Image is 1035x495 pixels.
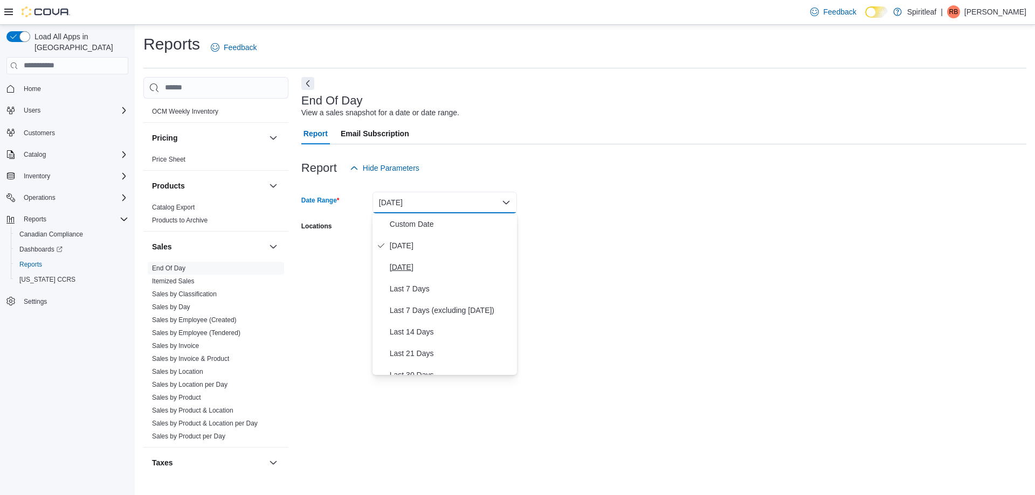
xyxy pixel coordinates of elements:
[152,133,265,143] button: Pricing
[303,123,328,144] span: Report
[152,406,233,415] span: Sales by Product & Location
[152,277,195,285] a: Itemized Sales
[390,282,513,295] span: Last 7 Days
[152,217,208,224] a: Products to Archive
[15,228,87,241] a: Canadian Compliance
[24,150,46,159] span: Catalog
[152,420,258,427] a: Sales by Product & Location per Day
[341,123,409,144] span: Email Subscription
[143,105,288,122] div: OCM
[152,216,208,225] span: Products to Archive
[152,108,218,115] a: OCM Weekly Inventory
[152,316,237,324] a: Sales by Employee (Created)
[152,419,258,428] span: Sales by Product & Location per Day
[152,204,195,211] a: Catalog Export
[301,222,332,231] label: Locations
[2,190,133,205] button: Operations
[11,242,133,257] a: Dashboards
[24,193,56,202] span: Operations
[301,196,340,205] label: Date Range
[152,342,199,350] a: Sales by Invoice
[15,243,67,256] a: Dashboards
[19,126,128,139] span: Customers
[152,355,229,362] a: Sales by Invoice & Product
[152,264,185,272] a: End Of Day
[22,6,70,17] img: Cova
[301,77,314,90] button: Next
[372,213,517,375] div: Select listbox
[15,258,128,271] span: Reports
[152,277,195,285] span: Itemized Sales
[19,170,128,183] span: Inventory
[390,325,513,338] span: Last 14 Days
[15,273,128,286] span: Washington CCRS
[143,201,288,231] div: Products
[152,264,185,273] span: End Of Day
[19,213,51,226] button: Reports
[907,5,936,18] p: Spiritleaf
[19,213,128,226] span: Reports
[865,6,888,18] input: Dark Mode
[152,329,240,337] a: Sales by Employee (Tendered)
[11,227,133,242] button: Canadian Compliance
[2,147,133,162] button: Catalog
[24,215,46,224] span: Reports
[30,31,128,53] span: Load All Apps in [GEOGRAPHIC_DATA]
[24,106,40,115] span: Users
[19,104,128,117] span: Users
[2,294,133,309] button: Settings
[152,290,217,298] a: Sales by Classification
[143,262,288,447] div: Sales
[152,394,201,401] a: Sales by Product
[372,192,517,213] button: [DATE]
[19,148,128,161] span: Catalog
[11,257,133,272] button: Reports
[390,239,513,252] span: [DATE]
[24,172,50,180] span: Inventory
[390,304,513,317] span: Last 7 Days (excluding [DATE])
[152,303,190,311] span: Sales by Day
[152,329,240,337] span: Sales by Employee (Tendered)
[19,148,50,161] button: Catalog
[152,156,185,163] a: Price Sheet
[152,180,185,191] h3: Products
[949,5,958,18] span: RB
[143,33,200,55] h1: Reports
[152,432,225,441] span: Sales by Product per Day
[19,82,45,95] a: Home
[2,124,133,140] button: Customers
[19,275,75,284] span: [US_STATE] CCRS
[390,261,513,274] span: [DATE]
[19,104,45,117] button: Users
[15,258,46,271] a: Reports
[806,1,860,23] a: Feedback
[152,368,203,375] a: Sales by Location
[152,203,195,212] span: Catalog Export
[267,456,280,469] button: Taxes
[390,368,513,381] span: Last 30 Days
[301,107,459,118] div: View a sales snapshot for a date or date range.
[947,5,960,18] div: Rosanne B
[2,212,133,227] button: Reports
[346,157,424,179] button: Hide Parameters
[363,163,419,173] span: Hide Parameters
[206,37,261,58] a: Feedback
[152,133,177,143] h3: Pricing
[19,170,54,183] button: Inventory
[152,303,190,311] a: Sales by Day
[152,381,227,388] a: Sales by Location per Day
[24,297,47,306] span: Settings
[2,103,133,118] button: Users
[152,180,265,191] button: Products
[19,295,51,308] a: Settings
[15,243,128,256] span: Dashboards
[24,129,55,137] span: Customers
[19,230,83,239] span: Canadian Compliance
[152,107,218,116] span: OCM Weekly Inventory
[152,155,185,164] span: Price Sheet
